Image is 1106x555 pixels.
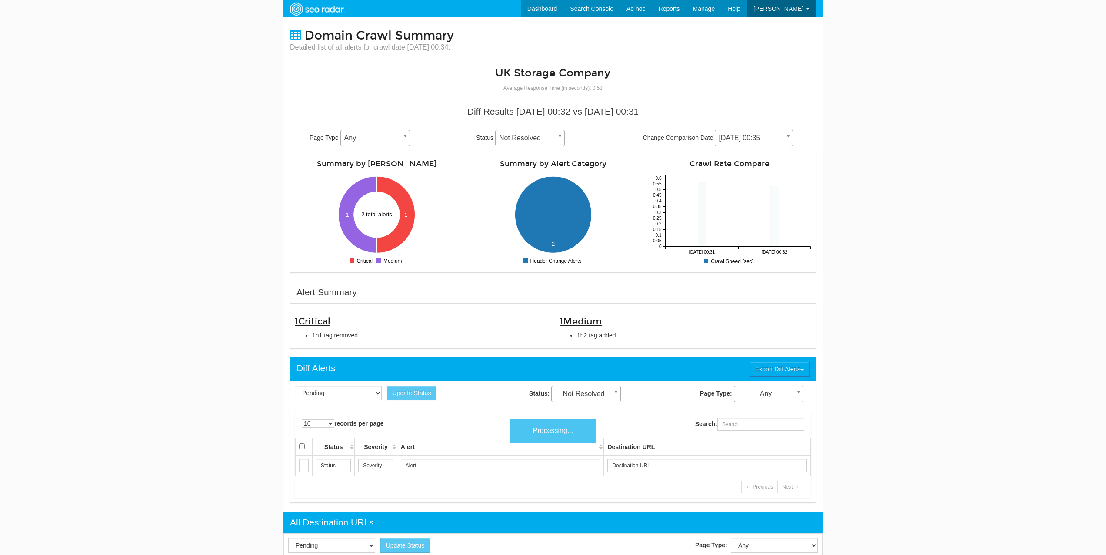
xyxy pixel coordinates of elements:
div: Alert Summary [296,286,357,299]
input: Search: [717,418,804,431]
tspan: 0.6 [656,176,662,181]
tspan: 0.55 [653,182,662,186]
tspan: 0.25 [653,216,662,221]
input: Search [358,459,393,472]
span: h1 tag removed [316,332,358,339]
span: Any [734,388,803,400]
label: records per page [302,419,384,428]
small: Detailed list of all alerts for crawl date [DATE] 00:34. [290,43,454,52]
button: Update Status [387,386,437,400]
span: Help [728,5,740,12]
span: [PERSON_NAME] [753,5,803,12]
span: 1 [295,316,330,327]
h4: Crawl Rate Compare [648,160,811,168]
th: Alert [397,438,604,455]
strong: Page Type: [700,390,732,397]
span: Manage [693,5,715,12]
span: Ad hoc [626,5,646,12]
span: Change Comparison Date [643,134,713,141]
span: Not Resolved [552,388,620,400]
span: Any [340,130,410,146]
tspan: 0.45 [653,193,662,198]
img: SEORadar [286,1,346,17]
strong: Status: [529,390,550,397]
a: ← Previous [741,481,778,493]
div: Diff Alerts [296,362,335,375]
tspan: 0.2 [656,221,662,226]
span: Domain Crawl Summary [305,28,454,43]
h4: Summary by [PERSON_NAME] [295,160,458,168]
tspan: [DATE] 00:31 [689,250,715,254]
input: Search [607,459,807,472]
span: Not Resolved [496,132,564,144]
tspan: 0.5 [656,187,662,192]
button: Export Diff Alerts [750,362,810,377]
li: 1 [577,331,811,340]
span: Medium [563,316,602,327]
tspan: 0 [659,244,662,249]
th: Severity [355,438,397,455]
tspan: 0.3 [656,210,662,215]
select: records per page [302,419,334,428]
tspan: 0.05 [653,238,662,243]
label: Search: [695,418,804,431]
li: 1 [312,331,546,340]
tspan: 0.1 [656,233,662,238]
span: 1 [560,316,602,327]
span: Page Type [310,134,339,141]
span: Any [734,386,803,402]
span: Status [476,134,493,141]
div: All Destination URLs [290,516,374,529]
span: Critical [298,316,330,327]
input: Search [401,459,600,472]
small: Average Response Time (in seconds): 0.53 [503,85,603,91]
a: UK Storage Company [495,66,610,79]
tspan: 0.35 [653,204,662,209]
span: Any [341,132,410,144]
span: 09/23/2025 00:35 [715,132,793,144]
tspan: [DATE] 00:32 [762,250,788,254]
span: Reports [659,5,680,12]
th: Status [313,438,355,455]
span: Not Resolved [495,130,565,146]
div: Processing... [510,419,596,443]
input: Search [299,459,309,472]
h4: Summary by Alert Category [471,160,635,168]
th: Destination URL [604,438,811,455]
span: h2 tag added [580,332,616,339]
div: Diff Results [DATE] 00:32 vs [DATE] 00:31 [296,105,810,118]
button: Update Status [380,538,430,553]
a: Next → [777,481,804,493]
tspan: 0.15 [653,227,662,232]
text: 2 total alerts [361,211,392,218]
span: Not Resolved [551,386,621,402]
span: 09/23/2025 00:35 [715,130,793,146]
input: Search [316,459,351,472]
tspan: 0.4 [656,198,662,203]
label: Page Type: [695,541,729,549]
